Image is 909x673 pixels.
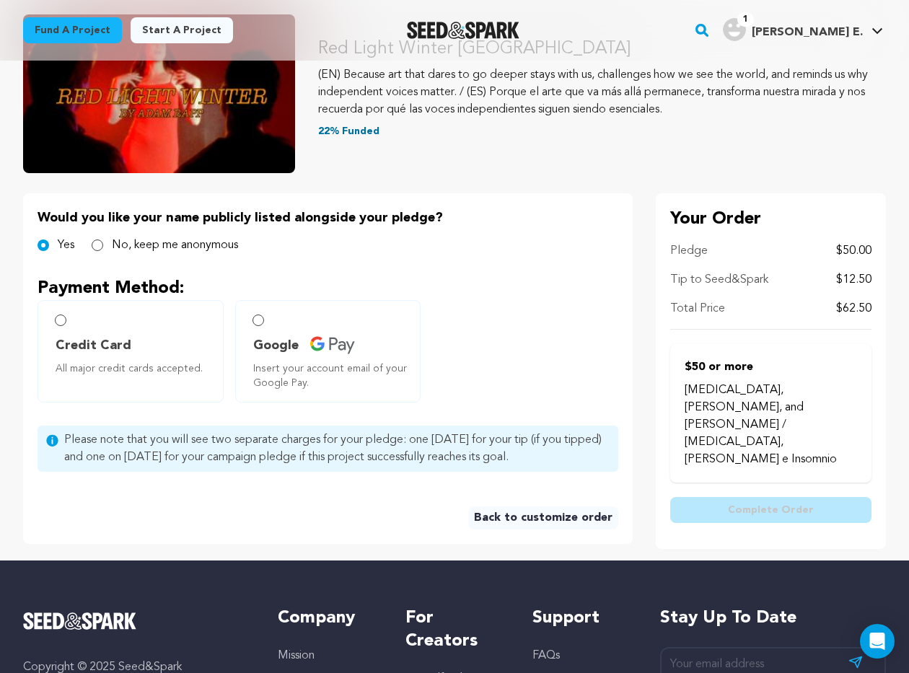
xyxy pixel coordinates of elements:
[310,336,355,354] img: credit card icons
[407,22,520,39] img: Seed&Spark Logo Dark Mode
[532,607,631,630] h5: Support
[670,271,768,289] p: Tip to Seed&Spark
[56,361,211,376] span: All major credit cards accepted.
[723,18,746,41] img: user.png
[720,15,886,41] a: Himmelheber E.'s Profile
[131,17,233,43] a: Start a project
[23,612,136,630] img: Seed&Spark Logo
[56,335,131,356] span: Credit Card
[685,359,857,376] p: $50 or more
[836,242,871,260] p: $50.00
[405,607,504,653] h5: For Creators
[38,208,618,228] p: Would you like your name publicly listed alongside your pledge?
[685,382,857,468] p: [MEDICAL_DATA], [PERSON_NAME], and [PERSON_NAME] / [MEDICAL_DATA], [PERSON_NAME] e Insomnio
[112,237,238,254] label: No, keep me anonymous
[728,503,814,517] span: Complete Order
[836,300,871,317] p: $62.50
[23,17,122,43] a: Fund a project
[670,242,708,260] p: Pledge
[860,624,895,659] div: Open Intercom Messenger
[752,27,863,38] span: [PERSON_NAME] E.
[532,650,560,661] a: FAQs
[278,607,377,630] h5: Company
[723,18,863,41] div: Himmelheber E.'s Profile
[318,66,886,118] p: (EN) Because art that dares to go deeper stays with us, challenges how we see the world, and remi...
[670,497,871,523] button: Complete Order
[670,300,725,317] p: Total Price
[23,14,295,173] img: Red Light Winter Los Angeles image
[253,335,299,356] span: Google
[64,431,610,466] span: Please note that you will see two separate charges for your pledge: one [DATE] for your tip (if y...
[38,277,618,300] p: Payment Method:
[720,15,886,45] span: Himmelheber E.'s Profile
[253,361,409,390] span: Insert your account email of your Google Pay.
[737,12,754,27] span: 1
[23,612,249,630] a: Seed&Spark Homepage
[318,124,886,138] p: 22% Funded
[670,208,871,231] p: Your Order
[278,650,315,661] a: Mission
[468,506,618,529] a: Back to customize order
[660,607,886,630] h5: Stay up to date
[836,271,871,289] p: $12.50
[407,22,520,39] a: Seed&Spark Homepage
[58,237,74,254] label: Yes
